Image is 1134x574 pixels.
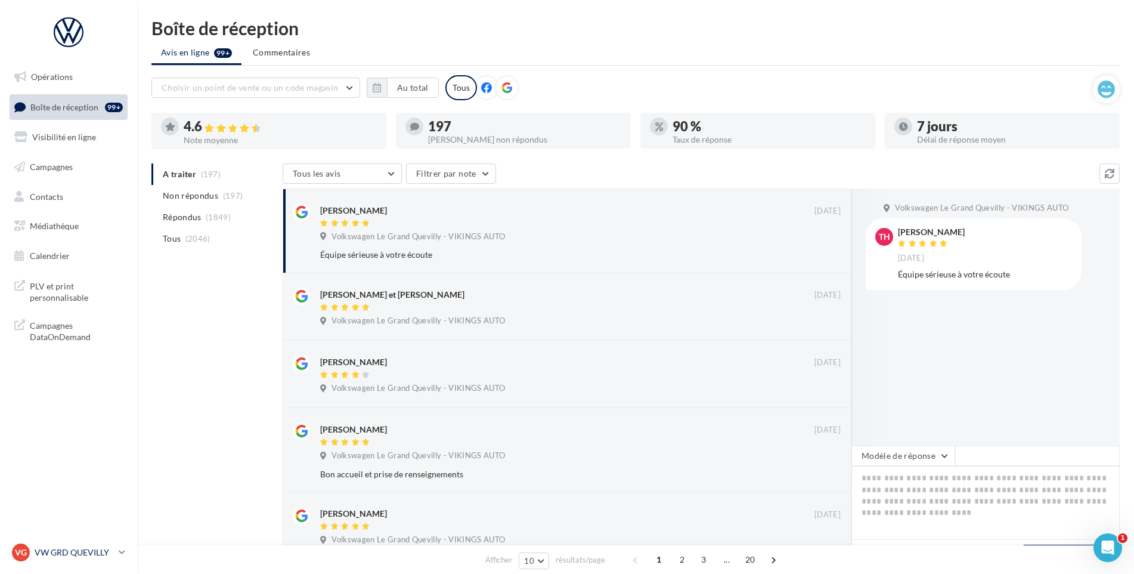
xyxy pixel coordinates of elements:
span: Tous [163,233,181,245]
span: Visibilité en ligne [32,132,96,142]
div: Équipe sérieuse à votre écoute [898,269,1072,280]
span: [DATE] [814,510,841,520]
div: 197 [428,120,621,133]
span: Répondus [163,211,202,223]
span: Choisir un point de vente ou un code magasin [162,82,338,92]
span: Volkswagen Le Grand Quevilly - VIKINGS AUTO [331,535,505,545]
div: 7 jours [917,120,1110,133]
span: Boîte de réception [30,101,98,112]
div: [PERSON_NAME] [320,424,387,436]
span: PLV et print personnalisable [30,278,123,304]
span: [DATE] [814,357,841,368]
a: Contacts [7,184,130,209]
div: Bon accueil et prise de renseignements [320,468,763,480]
span: 10 [524,556,534,566]
span: Tous les avis [293,168,341,178]
div: Délai de réponse moyen [917,135,1110,144]
span: 1 [1118,533,1127,543]
span: Volkswagen Le Grand Quevilly - VIKINGS AUTO [895,203,1068,214]
div: [PERSON_NAME] [898,228,965,236]
span: Médiathèque [30,221,79,231]
span: [DATE] [814,290,841,301]
div: 99+ [105,103,123,112]
span: 20 [740,550,760,569]
span: Volkswagen Le Grand Quevilly - VIKINGS AUTO [331,450,505,461]
button: 10 [519,553,549,569]
span: Non répondus [163,190,218,202]
div: [PERSON_NAME] [320,356,387,368]
div: [PERSON_NAME] et [PERSON_NAME] [320,289,464,301]
span: (1849) [206,212,231,222]
a: Médiathèque [7,214,130,239]
span: Commentaires [253,47,310,58]
button: Au total [367,78,439,98]
span: 3 [694,550,713,569]
a: VG VW GRD QUEVILLY [10,541,128,564]
a: Campagnes [7,155,130,180]
span: Opérations [31,72,73,82]
span: Volkswagen Le Grand Quevilly - VIKINGS AUTO [331,383,505,394]
div: [PERSON_NAME] non répondus [428,135,621,144]
a: PLV et print personnalisable [7,273,130,308]
span: résultats/page [556,554,605,566]
span: (197) [223,191,243,200]
div: 4.6 [184,120,377,134]
span: Volkswagen Le Grand Quevilly - VIKINGS AUTO [331,232,505,242]
span: [DATE] [898,253,924,264]
button: Tous les avis [283,163,402,184]
span: 2 [673,550,692,569]
span: TH [879,231,890,243]
span: ... [717,550,736,569]
div: Note moyenne [184,136,377,144]
div: Boîte de réception [151,19,1120,37]
div: Tous [445,75,477,100]
a: Visibilité en ligne [7,125,130,150]
div: [PERSON_NAME] [320,205,387,217]
button: Au total [387,78,439,98]
span: Campagnes [30,162,73,172]
a: Opérations [7,64,130,90]
div: Équipe sérieuse à votre écoute [320,249,763,261]
div: Taux de réponse [673,135,866,144]
a: Calendrier [7,243,130,269]
span: [DATE] [814,425,841,436]
button: Filtrer par note [406,163,496,184]
span: Calendrier [30,251,70,261]
span: Contacts [30,191,63,201]
span: [DATE] [814,206,841,217]
iframe: Intercom live chat [1093,533,1122,562]
button: Modèle de réponse [851,446,955,466]
a: Campagnes DataOnDemand [7,313,130,348]
div: 90 % [673,120,866,133]
span: Volkswagen Le Grand Quevilly - VIKINGS AUTO [331,316,505,326]
p: VW GRD QUEVILLY [35,547,114,558]
span: Afficher [485,554,512,566]
span: 1 [649,550,668,569]
span: (2046) [185,234,210,243]
div: [PERSON_NAME] [320,508,387,520]
span: Campagnes DataOnDemand [30,317,123,343]
span: VG [15,547,27,558]
a: Boîte de réception99+ [7,94,130,120]
button: Choisir un point de vente ou un code magasin [151,78,360,98]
